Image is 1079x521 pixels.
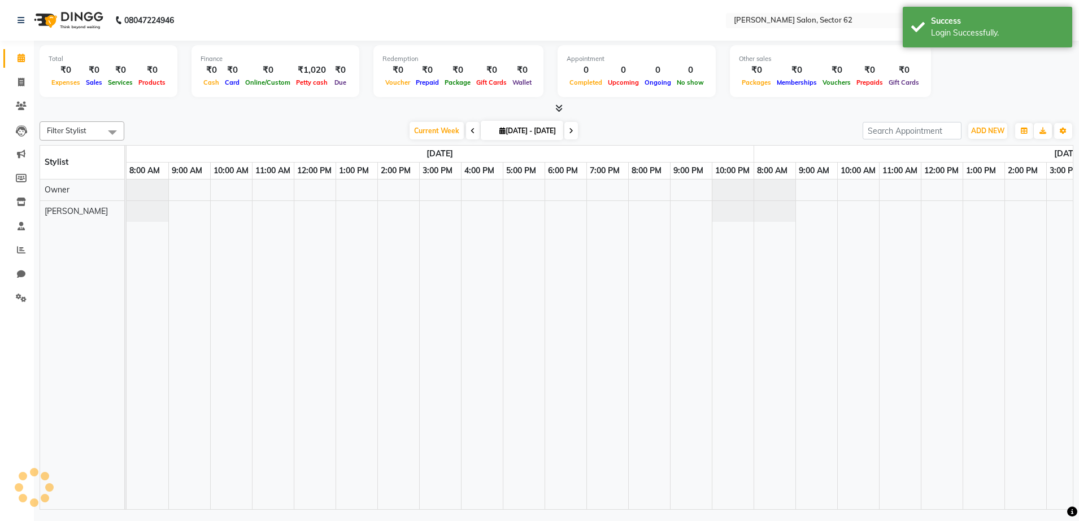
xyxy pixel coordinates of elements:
a: 9:00 AM [169,163,205,179]
div: ₹0 [886,64,922,77]
span: Prepaid [413,78,442,86]
a: 3:00 PM [420,163,455,179]
span: Packages [739,78,774,86]
a: 11:00 AM [880,163,920,179]
a: 10:00 AM [838,163,878,179]
div: ₹0 [854,64,886,77]
span: Current Week [410,122,464,139]
a: 10:00 AM [211,163,251,179]
div: 0 [674,64,707,77]
span: Gift Cards [886,78,922,86]
div: ₹0 [820,64,854,77]
span: Filter Stylist [47,126,86,135]
div: ₹0 [473,64,510,77]
a: 5:00 PM [503,163,539,179]
div: Success [931,15,1064,27]
div: ₹0 [330,64,350,77]
a: 1:00 PM [963,163,999,179]
input: Search Appointment [863,122,961,139]
a: 4:00 PM [462,163,497,179]
div: 0 [567,64,605,77]
span: Voucher [382,78,413,86]
span: Card [222,78,242,86]
div: Login Successfully. [931,27,1064,39]
a: 12:00 PM [921,163,961,179]
span: No show [674,78,707,86]
span: Memberships [774,78,820,86]
span: Sales [83,78,105,86]
div: ₹0 [382,64,413,77]
a: 8:00 AM [754,163,790,179]
div: Other sales [739,54,922,64]
span: Package [442,78,473,86]
a: 12:00 PM [294,163,334,179]
span: Completed [567,78,605,86]
img: logo [29,5,106,36]
div: ₹0 [136,64,168,77]
span: Petty cash [293,78,330,86]
div: Finance [201,54,350,64]
div: Redemption [382,54,534,64]
div: ₹0 [774,64,820,77]
a: 2:00 PM [378,163,414,179]
div: ₹0 [739,64,774,77]
span: Owner [45,185,69,195]
span: Due [332,78,349,86]
a: 9:00 PM [671,163,706,179]
a: 8:00 AM [127,163,163,179]
a: 2:00 PM [1005,163,1041,179]
div: ₹0 [49,64,83,77]
b: 08047224946 [124,5,174,36]
span: Services [105,78,136,86]
span: Online/Custom [242,78,293,86]
span: Products [136,78,168,86]
div: 0 [642,64,674,77]
span: Stylist [45,157,68,167]
div: ₹0 [242,64,293,77]
span: Expenses [49,78,83,86]
div: ₹0 [510,64,534,77]
a: 11:00 AM [253,163,293,179]
a: 9:00 AM [796,163,832,179]
div: ₹0 [413,64,442,77]
a: 6:00 PM [545,163,581,179]
span: Vouchers [820,78,854,86]
span: Ongoing [642,78,674,86]
span: Gift Cards [473,78,510,86]
span: Prepaids [854,78,886,86]
a: 7:00 PM [587,163,623,179]
a: September 1, 2025 [424,146,456,162]
a: 8:00 PM [629,163,664,179]
span: [DATE] - [DATE] [497,126,559,135]
div: ₹0 [83,64,105,77]
div: Appointment [567,54,707,64]
a: 1:00 PM [336,163,372,179]
div: Total [49,54,168,64]
div: ₹0 [442,64,473,77]
div: ₹0 [222,64,242,77]
div: ₹1,020 [293,64,330,77]
span: [PERSON_NAME] [45,206,108,216]
span: Upcoming [605,78,642,86]
div: 0 [605,64,642,77]
button: ADD NEW [968,123,1007,139]
span: Wallet [510,78,534,86]
div: ₹0 [201,64,222,77]
a: 10:00 PM [712,163,752,179]
span: Cash [201,78,222,86]
div: ₹0 [105,64,136,77]
span: ADD NEW [971,126,1004,135]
